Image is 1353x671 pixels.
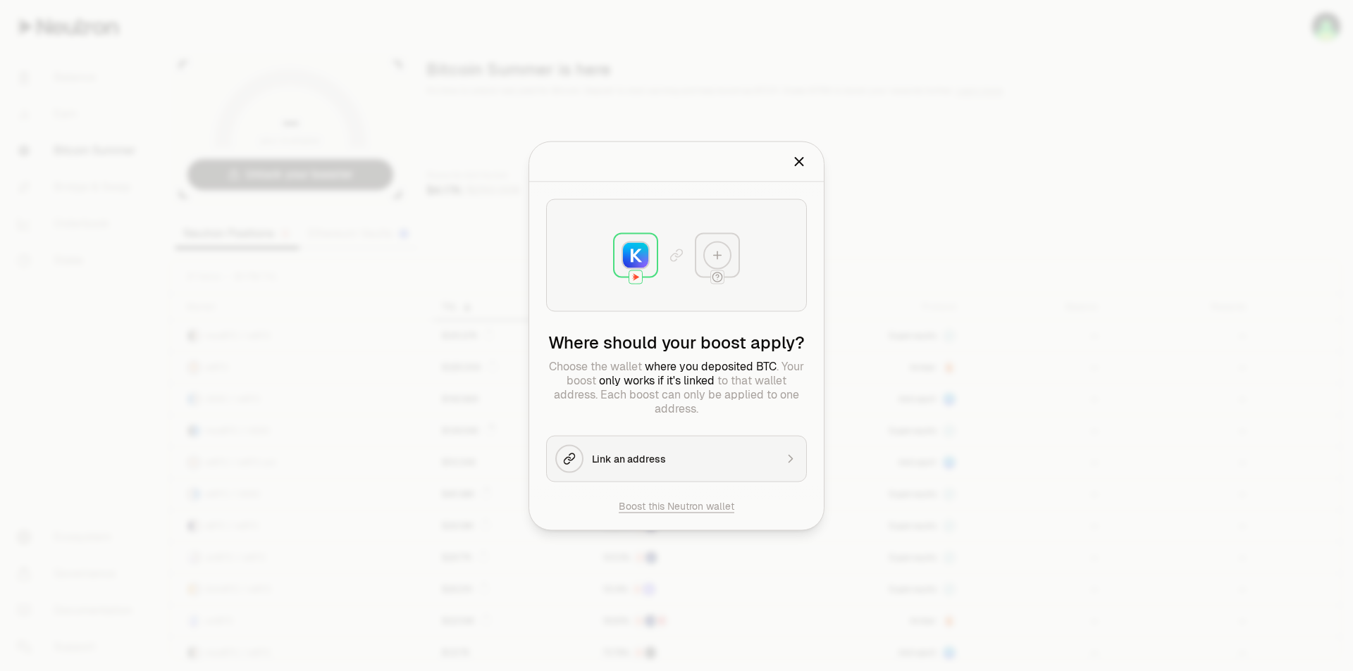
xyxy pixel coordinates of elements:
span: where you deposited BTC [645,358,777,373]
p: Choose the wallet . Your boost to that wallet address. Each boost can only be applied to one addr... [546,359,807,415]
button: Close [791,151,807,171]
button: Boost this Neutron wallet [619,498,734,513]
span: only works if it's linked [599,372,715,387]
h2: Where should your boost apply? [546,331,807,353]
img: Keplr [623,242,648,268]
div: Link an address [592,451,775,465]
button: Link an address [546,435,807,482]
img: Neutron Logo [629,270,642,283]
